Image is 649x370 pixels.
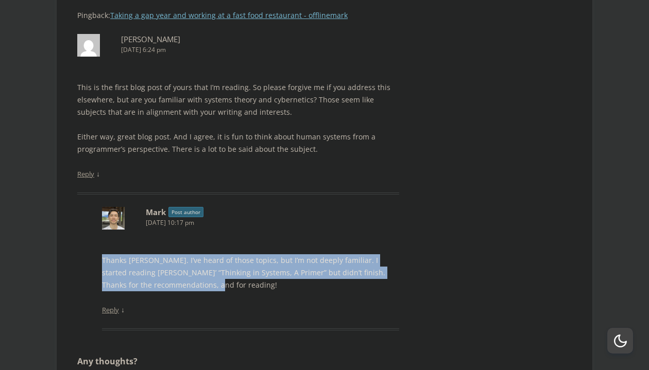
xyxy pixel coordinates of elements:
time: [DATE] 6:24 pm [121,45,399,56]
p: Thanks [PERSON_NAME]. I’ve heard of those topics, but I’m not deeply familiar. I started reading ... [102,254,399,291]
a: [DATE] 6:24 pm [77,45,399,56]
b: Mark [146,207,166,217]
span: ↓ [96,169,100,179]
p: Either way, great blog post. And I agree, it is fun to think about human systems from a programme... [77,131,399,155]
span: ↓ [121,305,125,314]
a: Taking a gap year and working at a fast food restaurant - offlinemark [110,10,348,20]
a: Reply to Mark [102,305,119,314]
span: Post author [168,207,203,217]
p: Pingback: [77,9,399,22]
a: [DATE] 10:17 pm [102,218,399,228]
a: Reply to Bret Bernhoft [77,169,94,179]
time: [DATE] 10:17 pm [146,218,399,228]
b: [PERSON_NAME] [121,34,180,44]
p: This is the first blog post of yours that I’m reading. So please forgive me if you address this e... [77,81,399,118]
h3: Any thoughts? [77,355,399,367]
